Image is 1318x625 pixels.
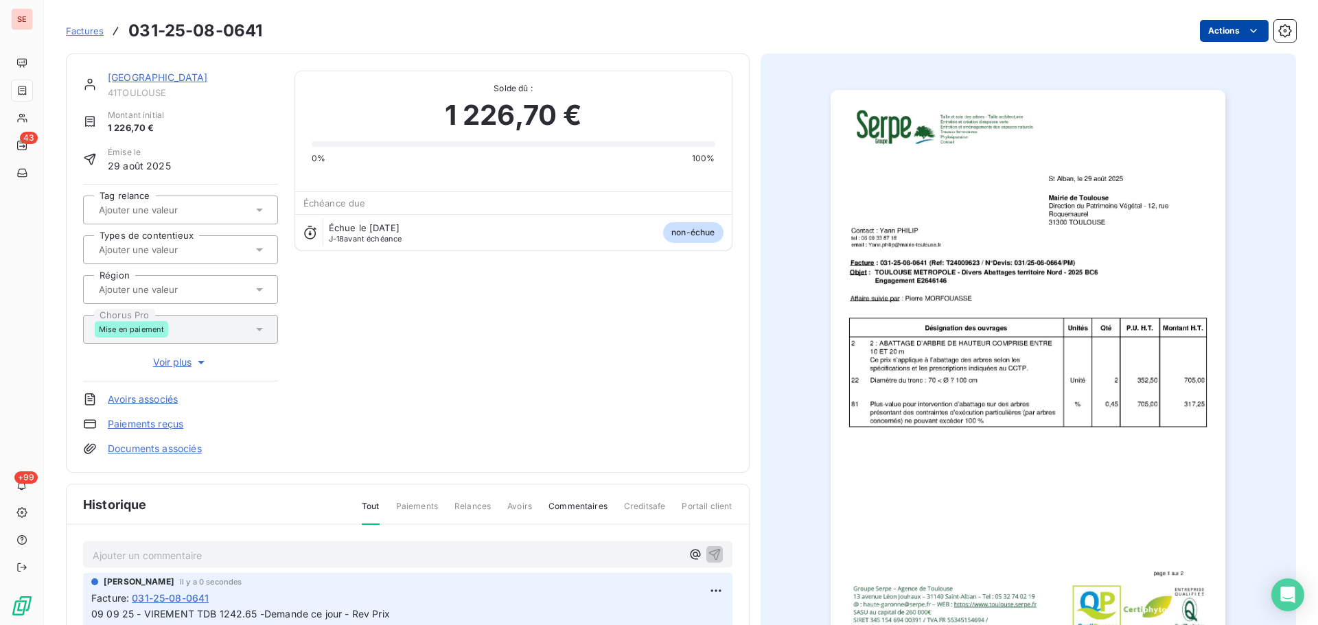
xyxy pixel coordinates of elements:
input: Ajouter une valeur [97,204,235,216]
span: Échue le [DATE] [329,222,400,233]
span: Mise en paiement [99,325,164,333]
span: Voir plus [153,355,208,369]
a: Avoirs associés [108,392,178,406]
img: Logo LeanPay [11,595,33,617]
span: Relances [454,500,491,523]
span: [PERSON_NAME] [104,576,174,588]
span: Avoirs [507,500,532,523]
span: 0% [312,152,325,165]
span: avant échéance [329,235,402,243]
a: Paiements reçus [108,417,183,431]
span: 100% [692,152,715,165]
span: 09 09 25 - VIREMENT TDB 1242.65 -Demande ce jour - Rev Prix [91,608,390,620]
span: Solde dû : [312,82,715,95]
span: 1 226,70 € [108,121,164,135]
span: 29 août 2025 [108,158,171,173]
button: Actions [1200,20,1269,42]
input: Ajouter une valeur [97,283,235,296]
h3: 031-25-08-0641 [128,19,262,43]
span: Factures [66,25,104,36]
a: [GEOGRAPHIC_DATA] [108,71,208,83]
span: Facture : [91,591,129,605]
span: 43 [20,132,38,144]
span: Émise le [108,146,171,158]
span: Montant initial [108,109,164,121]
span: 41TOULOUSE [108,87,278,98]
span: J-18 [329,234,345,244]
a: Factures [66,24,104,38]
span: +99 [14,471,38,484]
input: Ajouter une valeur [97,244,235,256]
span: Commentaires [548,500,608,523]
span: Historique [83,495,147,514]
span: non-échue [663,222,723,243]
div: Open Intercom Messenger [1271,578,1304,611]
span: Échéance due [303,198,366,209]
span: Tout [362,500,380,525]
span: il y a 0 secondes [180,578,242,586]
span: Paiements [396,500,438,523]
a: Documents associés [108,442,202,456]
div: SE [11,8,33,30]
span: 1 226,70 € [445,95,582,136]
span: Creditsafe [624,500,666,523]
span: 031-25-08-0641 [132,591,209,605]
span: Portail client [682,500,732,523]
button: Voir plus [83,355,278,370]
